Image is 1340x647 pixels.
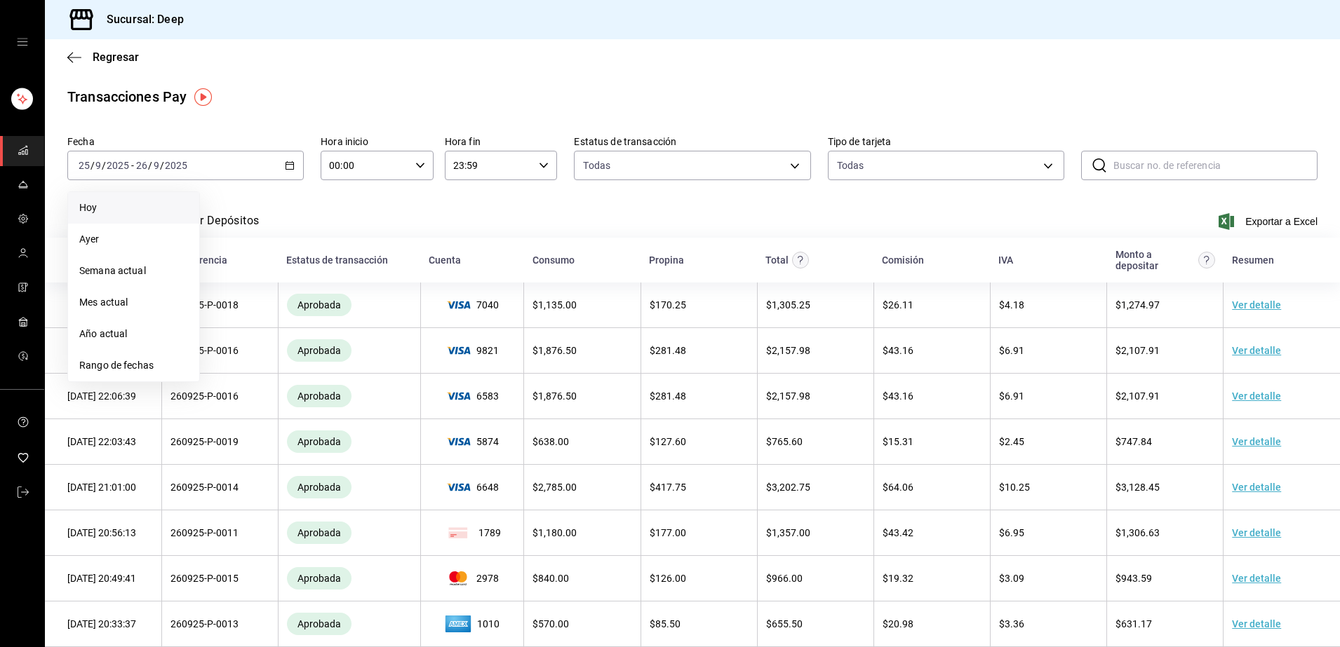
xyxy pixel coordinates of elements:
a: Ver detalle [1232,482,1281,493]
div: Transacciones cobradas de manera exitosa. [287,522,351,544]
label: Tipo de tarjeta [828,137,1064,147]
span: $ 2,157.98 [766,390,810,402]
span: $ 1,305.25 [766,299,810,311]
input: ---- [164,160,188,171]
span: 5874 [429,436,516,447]
div: Comisión [882,254,924,266]
label: Fecha [67,137,304,147]
span: Aprobada [292,573,347,584]
a: Ver detalle [1232,573,1281,584]
td: [DATE] 20:33:37 [45,601,161,647]
span: $ 417.75 [650,482,686,493]
span: Aprobada [292,299,347,311]
svg: Este monto equivale al total pagado por el comensal antes de aplicar Comisión e IVA. [792,252,809,268]
span: $ 1,357.00 [766,527,810,538]
span: $ 631.17 [1115,618,1152,629]
td: 260925-P-0013 [161,601,278,647]
span: Aprobada [292,436,347,447]
span: $ 15.31 [883,436,913,447]
span: $ 943.59 [1115,573,1152,584]
td: 260925-P-0019 [161,419,278,465]
span: $ 26.11 [883,299,913,311]
td: [DATE] 22:03:43 [45,419,161,465]
span: $ 3,202.75 [766,482,810,493]
span: - [131,160,134,171]
td: [DATE] 22:15:09 [45,282,161,328]
span: $ 655.50 [766,618,803,629]
div: Transacciones cobradas de manera exitosa. [287,613,351,635]
span: $ 170.25 [650,299,686,311]
input: ---- [106,160,130,171]
span: $ 127.60 [650,436,686,447]
span: $ 20.98 [883,618,913,629]
span: $ 966.00 [766,573,803,584]
td: 260925-P-0011 [161,510,278,556]
td: 260925-P-0016 [161,374,278,419]
a: Ver detalle [1232,345,1281,356]
div: Transacciones Pay [67,86,187,107]
svg: Este es el monto resultante del total pagado menos comisión e IVA. Esta será la parte que se depo... [1198,252,1215,268]
td: 260925-P-0015 [161,556,278,601]
span: / [102,160,106,171]
span: Rango de fechas [79,358,188,373]
span: $ 43.16 [883,390,913,402]
label: Hora inicio [321,137,434,147]
span: 9821 [429,345,516,356]
div: Propina [649,254,684,266]
span: Aprobada [292,527,347,538]
span: $ 2,157.98 [766,345,810,356]
span: 6583 [429,390,516,402]
button: Ver Depósitos [187,214,260,238]
span: 1789 [429,524,516,541]
button: Exportar a Excel [1221,213,1318,230]
span: $ 1,876.50 [532,345,577,356]
span: 6648 [429,482,516,493]
td: 260925-P-0014 [161,465,278,510]
span: $ 6.91 [999,390,1024,402]
span: $ 281.48 [650,390,686,402]
span: $ 638.00 [532,436,569,447]
img: Tooltip marker [194,88,212,106]
span: $ 4.18 [999,299,1024,311]
span: $ 43.42 [883,527,913,538]
span: $ 2,107.91 [1115,390,1160,402]
span: / [91,160,95,171]
td: 260925-P-0018 [161,282,278,328]
div: Consumo [532,254,575,266]
span: Todas [583,158,610,172]
div: Transacciones cobradas de manera exitosa. [287,294,351,316]
span: $ 570.00 [532,618,569,629]
span: $ 3.36 [999,618,1024,629]
div: Transacciones cobradas de manera exitosa. [287,385,351,407]
span: $ 1,135.00 [532,299,577,311]
span: 2978 [429,571,516,585]
div: IVA [998,254,1013,266]
span: $ 1,306.63 [1115,527,1160,538]
div: Monto a depositar [1115,249,1195,271]
span: Aprobada [292,618,347,629]
div: Transacciones cobradas de manera exitosa. [287,339,351,362]
a: Ver detalle [1232,390,1281,402]
span: $ 840.00 [532,573,569,584]
div: Transacciones cobradas de manera exitosa. [287,430,351,453]
a: Ver detalle [1232,527,1281,538]
a: Ver detalle [1232,299,1281,311]
span: $ 281.48 [650,345,686,356]
div: Resumen [1232,254,1274,266]
input: -- [135,160,148,171]
span: $ 6.91 [999,345,1024,356]
button: open drawer [17,36,28,48]
span: Aprobada [292,390,347,402]
div: Total [765,254,789,266]
td: [DATE] 20:56:13 [45,510,161,556]
span: $ 126.00 [650,573,686,584]
label: Estatus de transacción [574,137,810,147]
span: Regresar [93,50,139,64]
span: Año actual [79,327,188,341]
a: Ver detalle [1232,618,1281,629]
span: Aprobada [292,345,347,356]
span: $ 64.06 [883,482,913,493]
span: $ 2,107.91 [1115,345,1160,356]
span: Mes actual [79,295,188,310]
